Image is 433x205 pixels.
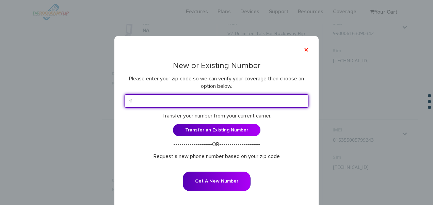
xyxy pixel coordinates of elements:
[125,94,308,108] input: Zip code
[125,141,308,148] p: -------------------OR--------------------
[125,153,308,160] p: Request a new phone number based on your zip code
[125,112,308,120] p: Transfer your number from your current carrier.
[301,42,312,58] button: ×
[173,124,260,136] a: Transfer an Existing Number
[125,61,308,70] h3: New or Existing Number
[125,75,308,90] p: Please enter your zip code so we can verify your coverage then choose an option below.
[183,172,251,191] button: Get A New Number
